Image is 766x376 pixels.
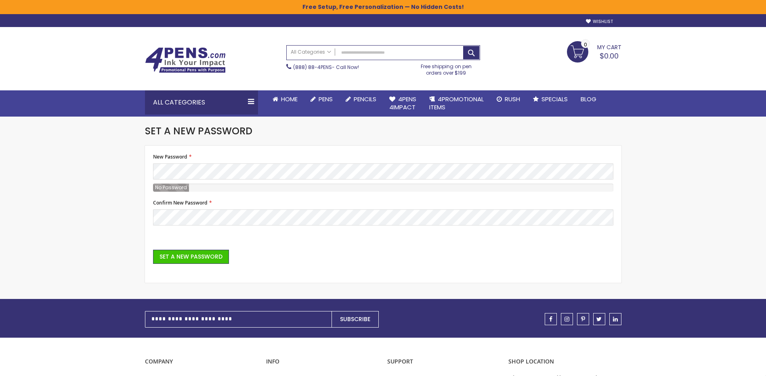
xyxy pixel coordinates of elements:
a: Blog [574,90,603,108]
a: facebook [545,313,557,325]
a: $0.00 0 [567,41,621,61]
a: 4PROMOTIONALITEMS [423,90,490,117]
span: Blog [581,95,596,103]
span: 0 [584,41,587,48]
a: Pens [304,90,339,108]
div: All Categories [145,90,258,115]
a: 4Pens4impact [383,90,423,117]
span: Home [281,95,298,103]
span: pinterest [581,316,585,322]
span: Set a New Password [145,124,252,138]
img: 4Pens Custom Pens and Promotional Products [145,47,226,73]
span: Subscribe [340,315,370,323]
span: All Categories [291,49,331,55]
a: linkedin [609,313,621,325]
a: Specials [527,90,574,108]
span: Confirm New Password [153,199,207,206]
p: COMPANY [145,358,258,366]
p: INFO [266,358,379,366]
span: $0.00 [600,51,619,61]
span: Rush [505,95,520,103]
span: Set a New Password [159,253,222,261]
a: Wishlist [586,19,613,25]
span: Specials [541,95,568,103]
span: Pens [319,95,333,103]
a: (888) 88-4PENS [293,64,332,71]
a: Home [266,90,304,108]
span: - Call Now! [293,64,359,71]
span: 4Pens 4impact [389,95,416,111]
a: pinterest [577,313,589,325]
a: instagram [561,313,573,325]
span: facebook [549,316,552,322]
a: Pencils [339,90,383,108]
span: linkedin [613,316,618,322]
p: SHOP LOCATION [508,358,621,366]
a: Rush [490,90,527,108]
span: instagram [565,316,569,322]
span: New Password [153,153,187,160]
span: No Password [153,184,189,191]
a: twitter [593,313,605,325]
p: Support [387,358,500,366]
span: twitter [596,316,602,322]
div: Password Strength: [153,184,189,192]
span: Pencils [354,95,376,103]
span: 4PROMOTIONAL ITEMS [429,95,484,111]
button: Set a New Password [153,250,229,264]
div: Free shipping on pen orders over $199 [412,60,480,76]
a: All Categories [287,46,335,59]
button: Subscribe [332,311,379,328]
